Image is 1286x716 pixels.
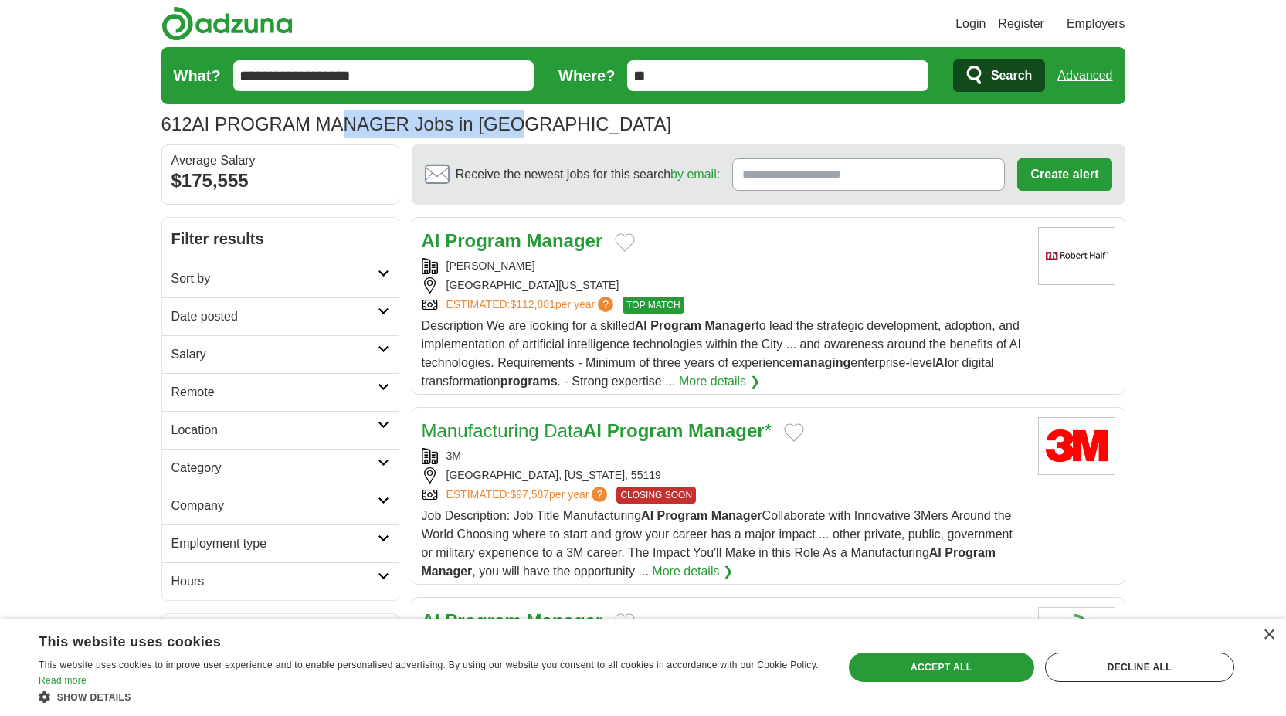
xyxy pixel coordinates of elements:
strong: Program [650,319,701,332]
h2: Sort by [171,270,378,288]
span: 612 [161,110,192,138]
div: Close [1263,629,1274,641]
strong: AI [583,420,602,441]
a: Location [162,411,399,449]
strong: AI [935,356,948,369]
a: [PERSON_NAME] [446,260,535,272]
strong: Program [445,610,521,631]
a: Sort by [162,260,399,297]
a: Salary [162,335,399,373]
span: $97,587 [510,488,549,501]
span: Show details [57,692,131,703]
a: Company [162,487,399,524]
div: This website uses cookies [39,628,781,651]
a: Category [162,449,399,487]
a: by email [670,168,717,181]
strong: managing [792,356,851,369]
a: 3M [446,450,461,462]
h2: Salary [171,345,378,364]
a: Advanced [1057,60,1112,91]
div: Average Salary [171,154,389,167]
div: Decline all [1045,653,1234,682]
span: CLOSING SOON [616,487,696,504]
a: More details ❯ [652,562,733,581]
span: Receive the newest jobs for this search : [456,165,720,184]
a: Employers [1067,15,1125,33]
strong: Manager [711,509,762,522]
h2: Remote [171,383,378,402]
a: Date posted [162,297,399,335]
strong: AI [635,319,647,332]
button: Create alert [1017,158,1111,191]
strong: Manager [527,230,603,251]
h2: Company [171,497,378,515]
strong: Program [445,230,521,251]
strong: Program [657,509,708,522]
img: Company logo [1038,607,1115,665]
div: [GEOGRAPHIC_DATA][US_STATE] [422,277,1026,294]
button: Search [953,59,1045,92]
h2: Date posted [171,307,378,326]
span: ? [592,487,607,502]
strong: Manager [422,565,473,578]
a: Employment type [162,524,399,562]
strong: programs [500,375,558,388]
strong: Program [945,546,996,559]
button: Add to favorite jobs [615,613,635,632]
div: Show details [39,689,819,704]
h2: Hours [171,572,378,591]
span: ? [598,297,613,312]
div: Accept all [849,653,1034,682]
img: Robert Half logo [1038,227,1115,285]
strong: AI [422,230,440,251]
span: Job Description: Job Title Manufacturing Collaborate with Innovative 3Mers Around the World Choos... [422,509,1013,578]
a: Manufacturing DataAI Program Manager* [422,420,772,441]
label: Where? [558,64,615,87]
button: Add to favorite jobs [784,423,804,442]
a: AI Program Manager [422,230,603,251]
div: [GEOGRAPHIC_DATA], [US_STATE], 55119 [422,467,1026,484]
strong: AI [641,509,653,522]
a: ESTIMATED:$112,881per year? [446,297,617,314]
h2: Category [171,459,378,477]
span: Description We are looking for a skilled to lead the strategic development, adoption, and impleme... [422,319,1021,388]
span: This website uses cookies to improve user experience and to enable personalised advertising. By u... [39,660,819,670]
strong: Manager [704,319,755,332]
a: Register [998,15,1044,33]
strong: AI [929,546,942,559]
a: Remote [162,373,399,411]
span: Search [991,60,1032,91]
strong: Program [607,420,684,441]
a: ESTIMATED:$97,587per year? [446,487,611,504]
span: $112,881 [510,298,555,310]
strong: AI [422,610,440,631]
h2: Location [171,421,378,439]
img: Adzuna logo [161,6,293,41]
h2: Employment type [171,534,378,553]
h2: Filter results [162,218,399,260]
div: $175,555 [171,167,389,195]
a: Hours [162,562,399,600]
a: AI Program Manager [422,610,603,631]
img: 3M logo [1038,417,1115,475]
h1: AI PROGRAM MANAGER Jobs in [GEOGRAPHIC_DATA] [161,114,672,134]
span: TOP MATCH [623,297,684,314]
strong: Manager [527,610,603,631]
a: Read more, opens a new window [39,675,87,686]
strong: Manager [688,420,765,441]
label: What? [174,64,221,87]
button: Add to favorite jobs [615,233,635,252]
a: Login [955,15,986,33]
a: More details ❯ [679,372,760,391]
